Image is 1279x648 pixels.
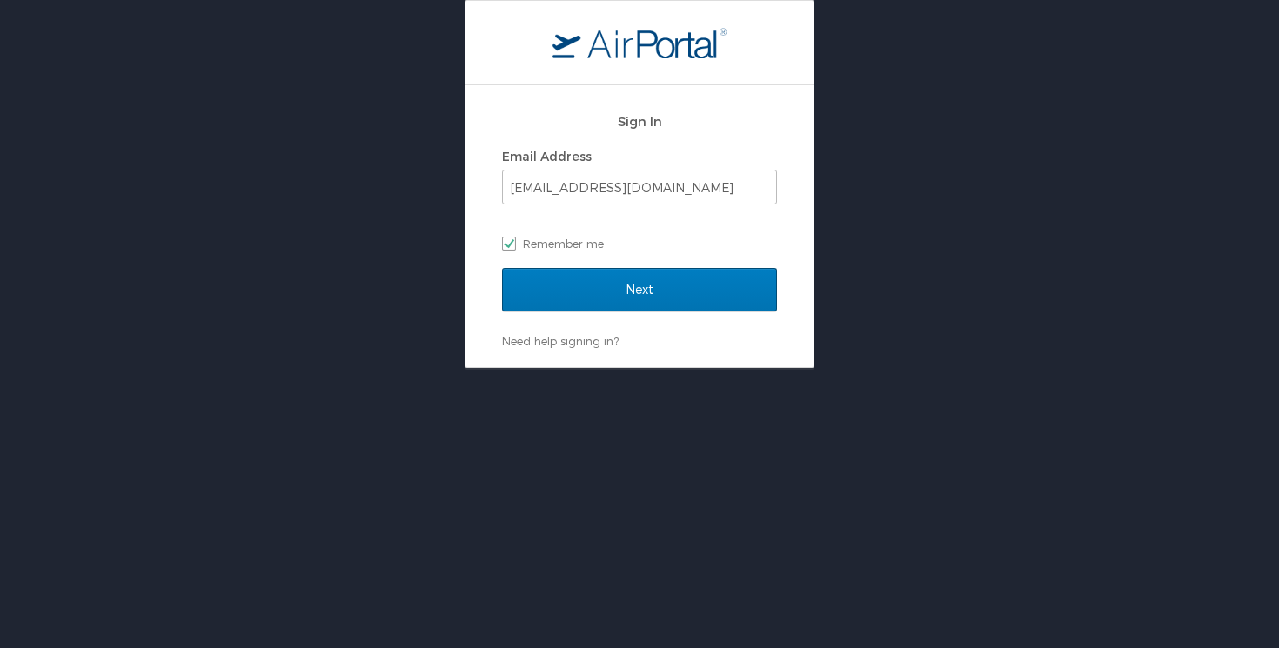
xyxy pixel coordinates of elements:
a: Need help signing in? [502,334,619,348]
img: logo [552,27,727,58]
label: Email Address [502,149,592,164]
input: Next [502,268,777,311]
h2: Sign In [502,111,777,131]
label: Remember me [502,230,777,257]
